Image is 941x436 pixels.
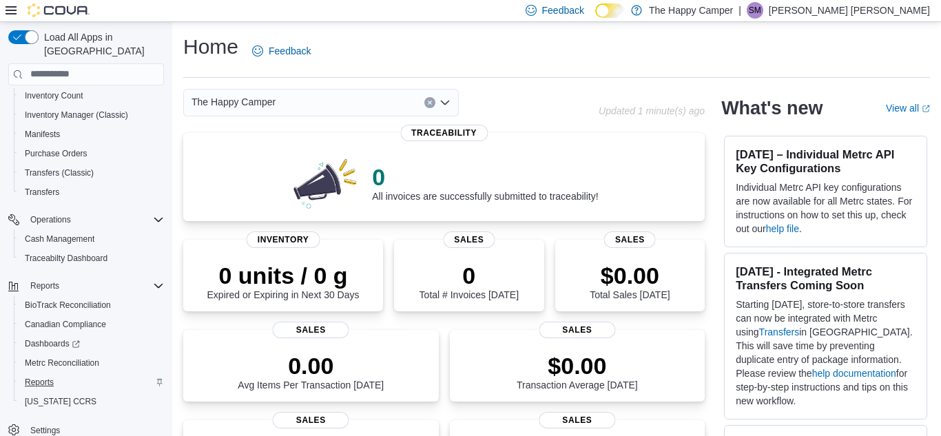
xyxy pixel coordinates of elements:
span: Sales [539,322,615,338]
a: Transfers (Classic) [19,165,99,181]
a: Reports [19,374,59,391]
p: The Happy Camper [649,2,733,19]
a: Manifests [19,126,65,143]
button: Operations [3,210,169,229]
span: Transfers (Classic) [25,167,94,178]
span: Sales [273,412,349,428]
button: Purchase Orders [14,144,169,163]
span: Transfers [19,184,164,200]
p: 0 [372,163,598,191]
img: 0 [290,155,362,210]
p: $0.00 [517,352,638,380]
div: Total Sales [DATE] [590,262,670,300]
button: Cash Management [14,229,169,249]
button: [US_STATE] CCRS [14,392,169,411]
span: Dashboards [19,335,164,352]
button: Inventory Manager (Classic) [14,105,169,125]
p: | [738,2,741,19]
a: help documentation [812,368,896,379]
span: Sales [539,412,615,428]
p: 0 [420,262,519,289]
span: Sales [604,231,656,248]
a: View allExternal link [886,103,930,114]
a: Dashboards [14,334,169,353]
span: Operations [25,211,164,228]
p: Updated 1 minute(s) ago [599,105,705,116]
a: [US_STATE] CCRS [19,393,102,410]
p: [PERSON_NAME] [PERSON_NAME] [769,2,930,19]
h2: What's new [721,97,823,119]
span: Inventory Manager (Classic) [19,107,164,123]
svg: External link [922,105,930,113]
div: All invoices are successfully submitted to traceability! [372,163,598,202]
span: Metrc Reconciliation [19,355,164,371]
span: Feedback [269,44,311,58]
span: SM [749,2,761,19]
h3: [DATE] - Integrated Metrc Transfers Coming Soon [736,264,916,292]
span: BioTrack Reconciliation [19,297,164,313]
a: Inventory Count [19,87,89,104]
span: Metrc Reconciliation [25,357,99,368]
span: Traceabilty Dashboard [19,250,164,267]
a: help file [766,223,799,234]
div: Expired or Expiring in Next 30 Days [207,262,360,300]
span: Traceabilty Dashboard [25,253,107,264]
span: Traceability [400,125,488,141]
span: Cash Management [25,233,94,245]
div: Sutton Mayes [747,2,763,19]
span: Canadian Compliance [25,319,106,330]
button: Reports [25,278,65,294]
button: Transfers [14,183,169,202]
button: Reports [3,276,169,295]
p: Individual Metrc API key configurations are now available for all Metrc states. For instructions ... [736,180,916,236]
div: Avg Items Per Transaction [DATE] [238,352,384,391]
span: BioTrack Reconciliation [25,300,111,311]
a: Purchase Orders [19,145,93,162]
button: BioTrack Reconciliation [14,295,169,315]
a: Feedback [247,37,316,65]
span: Canadian Compliance [19,316,164,333]
span: Cash Management [19,231,164,247]
button: Open list of options [440,97,451,108]
p: Starting [DATE], store-to-store transfers can now be integrated with Metrc using in [GEOGRAPHIC_D... [736,298,916,408]
span: Reports [19,374,164,391]
button: Metrc Reconciliation [14,353,169,373]
span: Manifests [19,126,164,143]
p: $0.00 [590,262,670,289]
span: Reports [25,377,54,388]
button: Operations [25,211,76,228]
p: 0.00 [238,352,384,380]
span: Transfers [25,187,59,198]
span: [US_STATE] CCRS [25,396,96,407]
div: Total # Invoices [DATE] [420,262,519,300]
span: Manifests [25,129,60,140]
span: Inventory Count [19,87,164,104]
a: Metrc Reconciliation [19,355,105,371]
a: Transfers [19,184,65,200]
span: Sales [273,322,349,338]
span: Operations [30,214,71,225]
button: Reports [14,373,169,392]
a: Dashboards [19,335,85,352]
a: BioTrack Reconciliation [19,297,116,313]
button: Inventory Count [14,86,169,105]
span: Inventory [247,231,320,248]
h3: [DATE] – Individual Metrc API Key Configurations [736,147,916,175]
span: Purchase Orders [25,148,87,159]
span: Load All Apps in [GEOGRAPHIC_DATA] [39,30,164,58]
p: 0 units / 0 g [207,262,360,289]
span: Sales [443,231,495,248]
span: Inventory Count [25,90,83,101]
a: Transfers [759,326,800,338]
a: Inventory Manager (Classic) [19,107,134,123]
span: Reports [30,280,59,291]
button: Clear input [424,97,435,108]
span: Inventory Manager (Classic) [25,110,128,121]
span: Washington CCRS [19,393,164,410]
a: Cash Management [19,231,100,247]
button: Canadian Compliance [14,315,169,334]
a: Canadian Compliance [19,316,112,333]
a: Traceabilty Dashboard [19,250,113,267]
div: Transaction Average [DATE] [517,352,638,391]
span: Transfers (Classic) [19,165,164,181]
